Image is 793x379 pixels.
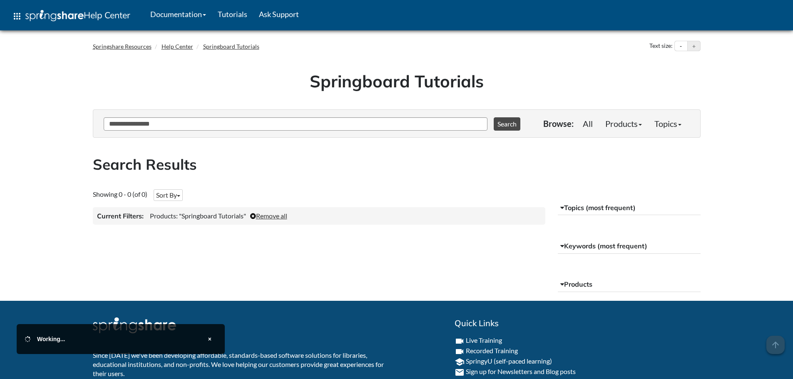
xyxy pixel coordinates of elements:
button: Search [494,117,520,131]
button: Increase text size [688,41,700,51]
a: Recorded Training [466,347,518,354]
button: Decrease text size [675,41,687,51]
h2: Quick Links [455,317,701,329]
p: Browse: [543,118,574,129]
img: Springshare [93,317,176,333]
span: arrow_upward [766,336,785,354]
a: Products [599,115,648,132]
a: Springshare Resources [93,43,152,50]
div: Text size: [648,41,674,52]
span: Showing 0 - 0 (of 0) [93,190,147,198]
span: Products: [150,212,178,220]
p: Since [DATE] we've been developing affordable, standards-based software solutions for libraries, ... [93,351,390,379]
i: email [455,367,465,377]
a: Remove all [250,212,287,220]
a: Documentation [144,4,212,25]
button: Close [203,332,216,346]
button: Products [558,277,701,292]
span: Working... [37,336,65,342]
a: Tutorials [212,4,253,25]
img: Springshare [25,10,84,21]
h3: Current Filters [97,211,144,220]
a: Sign up for Newsletters and Blog posts [466,367,576,375]
i: videocam [455,347,465,357]
a: Help Center [162,43,193,50]
a: Springboard Tutorials [203,43,259,50]
button: Topics (most frequent) [558,201,701,216]
i: videocam [455,336,465,346]
a: All [577,115,599,132]
span: Help Center [84,10,130,20]
i: school [455,357,465,367]
a: apps Help Center [6,4,136,29]
button: Keywords (most frequent) [558,239,701,254]
h2: Search Results [93,154,701,175]
span: "Springboard Tutorials" [179,212,246,220]
button: Sort By [154,189,183,201]
a: Ask Support [253,4,305,25]
a: arrow_upward [766,337,785,347]
h1: Springboard Tutorials [99,69,694,93]
a: Topics [648,115,688,132]
a: SpringyU (self-paced learning) [466,357,552,365]
a: Live Training [466,336,502,344]
span: apps [12,11,22,21]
